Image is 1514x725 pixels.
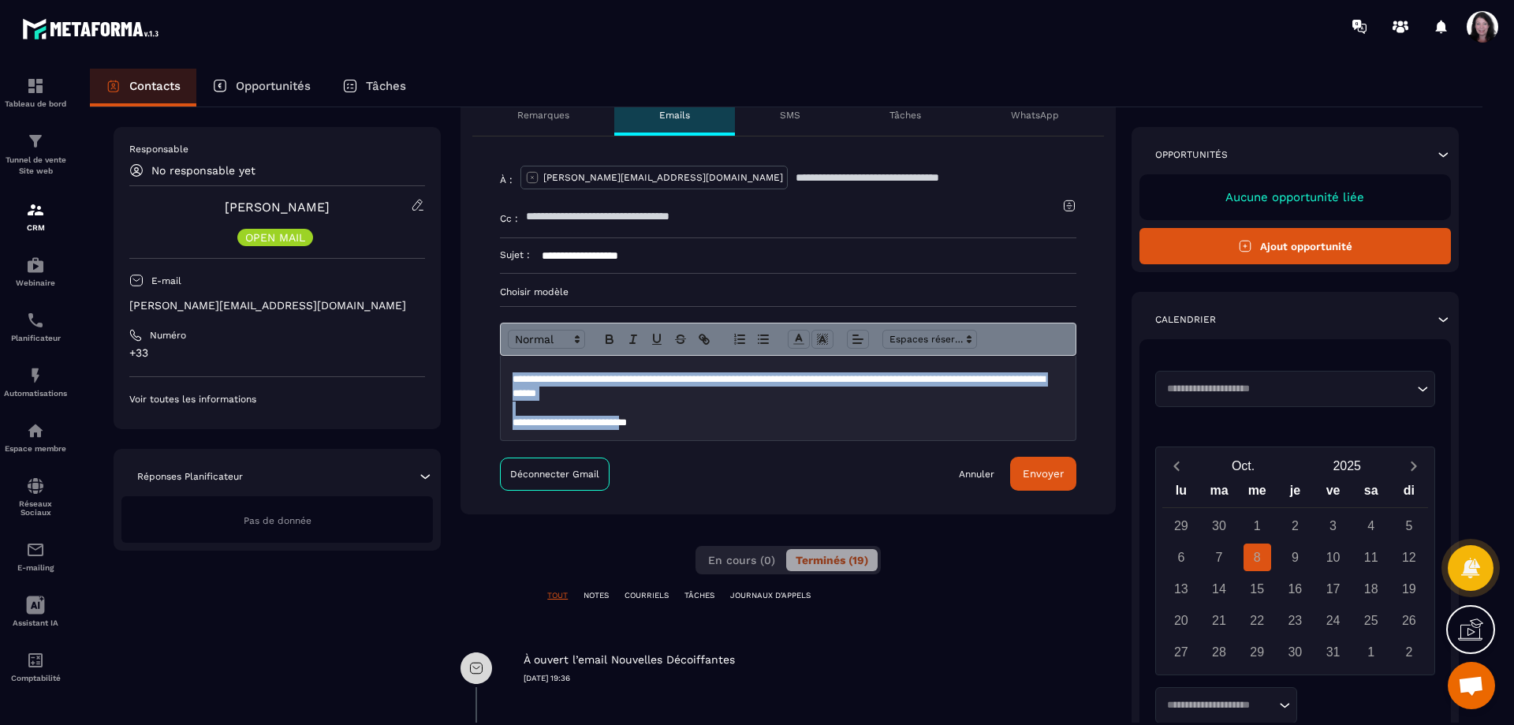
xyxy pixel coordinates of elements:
div: Calendar wrapper [1162,480,1428,666]
p: COURRIELS [625,590,669,601]
p: Tâches [889,109,921,121]
a: social-networksocial-networkRéseaux Sociaux [4,465,67,529]
p: [PERSON_NAME][EMAIL_ADDRESS][DOMAIN_NAME] [129,298,425,313]
div: 30 [1281,638,1309,666]
p: Cc : [500,212,518,225]
a: automationsautomationsAutomatisations [4,354,67,409]
div: 26 [1395,607,1423,634]
p: Voir toutes les informations [129,393,425,405]
img: accountant [26,651,45,670]
div: 1 [1357,638,1385,666]
p: OPEN MAIL [245,232,305,243]
div: 11 [1357,544,1385,571]
div: 14 [1206,575,1233,603]
div: 5 [1395,512,1423,540]
p: SMS [780,109,800,121]
p: Calendrier [1155,313,1216,326]
button: Ajout opportunité [1139,228,1451,264]
div: 12 [1395,544,1423,571]
p: Planificateur [4,334,67,342]
div: Search for option [1155,371,1435,407]
p: Tâches [366,79,406,93]
div: 13 [1167,575,1195,603]
p: Remarques [517,109,569,121]
a: [PERSON_NAME] [225,200,330,215]
p: CRM [4,223,67,232]
p: JOURNAUX D'APPELS [730,590,811,601]
p: +33 [129,346,425,361]
p: Comptabilité [4,674,67,682]
p: WhatsApp [1011,109,1059,121]
a: automationsautomationsEspace membre [4,409,67,465]
div: 3 [1319,512,1347,540]
div: je [1276,480,1314,507]
a: schedulerschedulerPlanificateur [4,299,67,354]
div: ma [1200,480,1238,507]
div: Calendar days [1162,512,1428,666]
a: Annuler [959,468,994,480]
button: Open years overlay [1295,452,1399,480]
p: Tunnel de vente Site web [4,155,67,177]
img: social-network [26,476,45,495]
div: 2 [1281,512,1309,540]
p: [DATE] 19:36 [524,673,1116,684]
button: Previous month [1162,455,1191,476]
p: No responsable yet [151,164,255,177]
p: Webinaire [4,278,67,287]
div: 15 [1244,575,1271,603]
input: Search for option [1162,381,1413,397]
p: Aucune opportunité liée [1155,190,1435,204]
div: me [1238,480,1276,507]
button: Next month [1399,455,1428,476]
a: Assistant IA [4,584,67,639]
p: Tableau de bord [4,99,67,108]
img: automations [26,256,45,275]
p: Automatisations [4,389,67,398]
div: sa [1352,480,1390,507]
a: automationsautomationsWebinaire [4,244,67,299]
div: 18 [1357,575,1385,603]
p: Sujet : [500,249,530,261]
div: 10 [1319,544,1347,571]
p: Espace membre [4,444,67,453]
a: Opportunités [196,69,326,107]
img: logo [22,14,164,43]
a: formationformationTunnel de vente Site web [4,120,67,189]
img: automations [26,421,45,440]
p: Contacts [129,79,181,93]
div: 29 [1167,512,1195,540]
p: Réponses Planificateur [137,470,243,483]
p: Réseaux Sociaux [4,499,67,517]
p: TÂCHES [684,590,714,601]
span: Terminés (19) [796,554,868,566]
a: formationformationCRM [4,189,67,244]
div: ve [1314,480,1352,507]
button: Open months overlay [1191,452,1296,480]
div: 30 [1206,512,1233,540]
p: E-mailing [4,563,67,572]
div: Ouvrir le chat [1448,662,1495,709]
div: 23 [1281,607,1309,634]
a: accountantaccountantComptabilité [4,639,67,694]
div: 6 [1167,544,1195,571]
div: lu [1162,480,1200,507]
input: Search for option [1162,697,1275,713]
a: formationformationTableau de bord [4,65,67,120]
div: 31 [1319,638,1347,666]
a: Tâches [326,69,422,107]
button: Terminés (19) [786,549,878,571]
a: emailemailE-mailing [4,529,67,584]
p: Opportunités [1155,148,1228,161]
p: Responsable [129,143,425,155]
p: À ouvert l’email Nouvelles Décoiffantes [524,652,735,667]
div: 4 [1357,512,1385,540]
div: 9 [1281,544,1309,571]
p: Numéro [150,329,186,342]
img: formation [26,77,45,95]
img: automations [26,366,45,385]
p: NOTES [584,590,609,601]
div: di [1390,480,1428,507]
img: email [26,540,45,559]
div: 21 [1206,607,1233,634]
div: 20 [1167,607,1195,634]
